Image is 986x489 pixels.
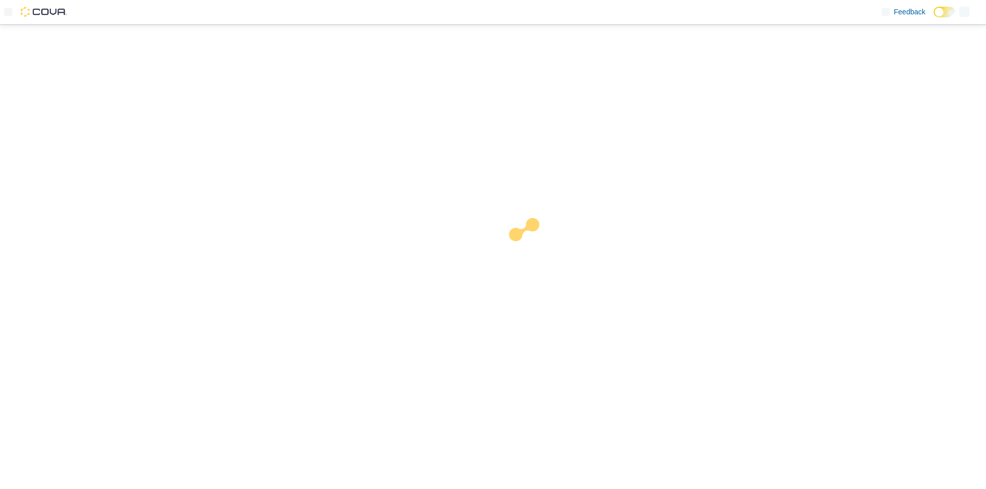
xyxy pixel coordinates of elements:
[934,7,955,17] input: Dark Mode
[894,7,925,17] span: Feedback
[493,210,570,287] img: cova-loader
[21,7,67,17] img: Cova
[878,2,930,22] a: Feedback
